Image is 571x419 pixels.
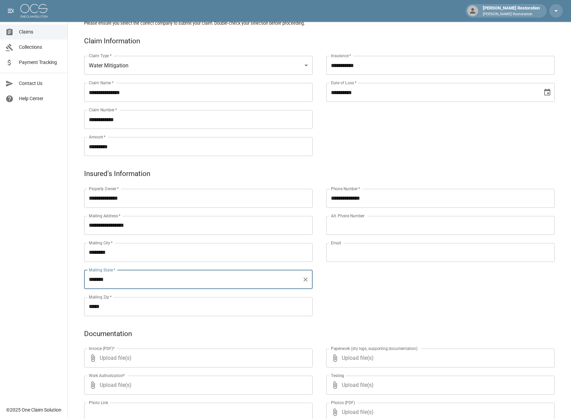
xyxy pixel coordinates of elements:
span: Upload file(s) [100,376,294,395]
img: ocs-logo-white-transparent.png [20,4,47,18]
label: Claim Number [89,107,117,113]
button: Choose date, selected date is Aug 31, 2025 [540,86,554,99]
label: Phone Number [331,186,360,192]
label: Mailing Address [89,213,120,219]
p: [PERSON_NAME] Restoration [483,12,540,17]
div: Water Mitigation [84,56,313,75]
label: Date of Loss [331,80,356,86]
div: [PERSON_NAME] Restoration [480,5,543,17]
label: Email [331,240,341,246]
h5: Please ensure you select the correct company to submit your claim. Double-check your selection be... [84,20,555,26]
label: Photos (PDF) [331,400,355,405]
button: Clear [301,275,310,284]
button: open drawer [4,4,18,18]
span: Upload file(s) [342,376,536,395]
label: Insurance [331,53,351,59]
label: Invoice (PDF)* [89,346,115,351]
span: Upload file(s) [342,349,536,368]
span: Upload file(s) [100,349,294,368]
span: Claims [19,28,62,36]
label: Mailing City [89,240,113,246]
label: Claim Name [89,80,114,86]
label: Paperwork (dry logs, supporting documentation) [331,346,417,351]
span: Payment Tracking [19,59,62,66]
label: Property Owner [89,186,119,192]
label: Alt. Phone Number [331,213,365,219]
label: Mailing Zip [89,294,112,300]
label: Testing [331,373,344,378]
label: Work Authorization* [89,373,125,378]
span: Contact Us [19,80,62,87]
span: Collections [19,44,62,51]
label: Amount [89,134,106,140]
span: Help Center [19,95,62,102]
div: © 2025 One Claim Solution [6,406,61,413]
label: Claim Type [89,53,112,59]
label: Photo Link [89,400,108,405]
label: Mailing State [89,267,115,273]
